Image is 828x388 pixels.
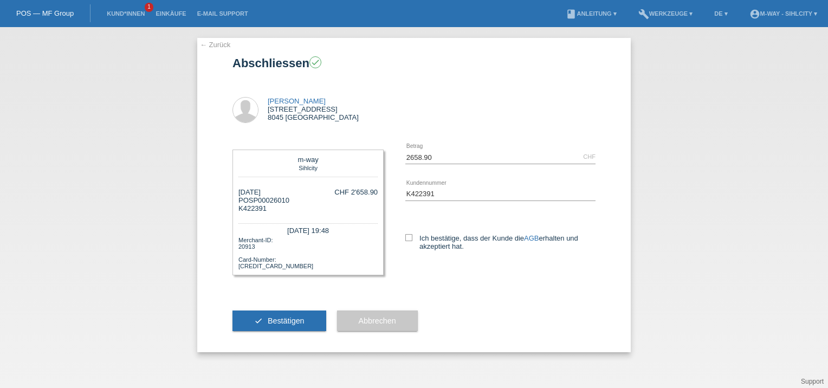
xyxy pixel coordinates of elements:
[232,311,326,331] button: check Bestätigen
[633,10,698,17] a: buildWerkzeuge ▾
[241,164,375,171] div: Sihlcity
[101,10,150,17] a: Kund*innen
[749,9,760,20] i: account_circle
[268,97,326,105] a: [PERSON_NAME]
[583,153,596,160] div: CHF
[801,378,824,385] a: Support
[232,56,596,70] h1: Abschliessen
[268,316,305,325] span: Bestätigen
[334,188,378,196] div: CHF 2'658.90
[709,10,733,17] a: DE ▾
[744,10,823,17] a: account_circlem-way - Sihlcity ▾
[310,57,320,67] i: check
[150,10,191,17] a: Einkäufe
[200,41,230,49] a: ← Zurück
[145,3,153,12] span: 1
[241,156,375,164] div: m-way
[238,236,378,269] div: Merchant-ID: 20913 Card-Number: [CREDIT_CARD_NUMBER]
[524,234,539,242] a: AGB
[359,316,396,325] span: Abbrechen
[566,9,577,20] i: book
[238,188,289,212] div: [DATE] POSP00026010
[238,204,267,212] span: K422391
[337,311,418,331] button: Abbrechen
[268,97,359,121] div: [STREET_ADDRESS] 8045 [GEOGRAPHIC_DATA]
[638,9,649,20] i: build
[560,10,622,17] a: bookAnleitung ▾
[238,223,378,236] div: [DATE] 19:48
[16,9,74,17] a: POS — MF Group
[192,10,254,17] a: E-Mail Support
[405,234,596,250] label: Ich bestätige, dass der Kunde die erhalten und akzeptiert hat.
[254,316,263,325] i: check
